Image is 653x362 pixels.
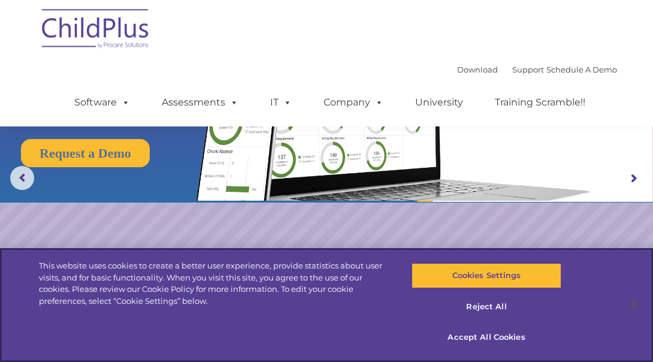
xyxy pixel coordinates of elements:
[403,90,475,114] a: University
[21,139,150,167] a: Request a Demo
[36,1,156,61] img: ChildPlus by Procare Solutions
[546,65,617,74] a: Schedule A Demo
[39,260,392,307] div: This website uses cookies to create a better user experience, provide statistics about user visit...
[483,90,597,114] a: Training Scramble!!
[62,90,142,114] a: Software
[512,65,544,74] a: Support
[412,294,562,319] button: Reject All
[21,19,229,127] rs-layer: The Future of ChildPlus is Here!
[412,325,562,350] button: Accept All Cookies
[258,90,304,114] a: IT
[412,263,562,288] button: Cookies Settings
[621,291,647,317] button: Close
[150,90,250,114] a: Assessments
[457,65,617,74] font: |
[457,65,498,74] a: Download
[312,90,395,114] a: Company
